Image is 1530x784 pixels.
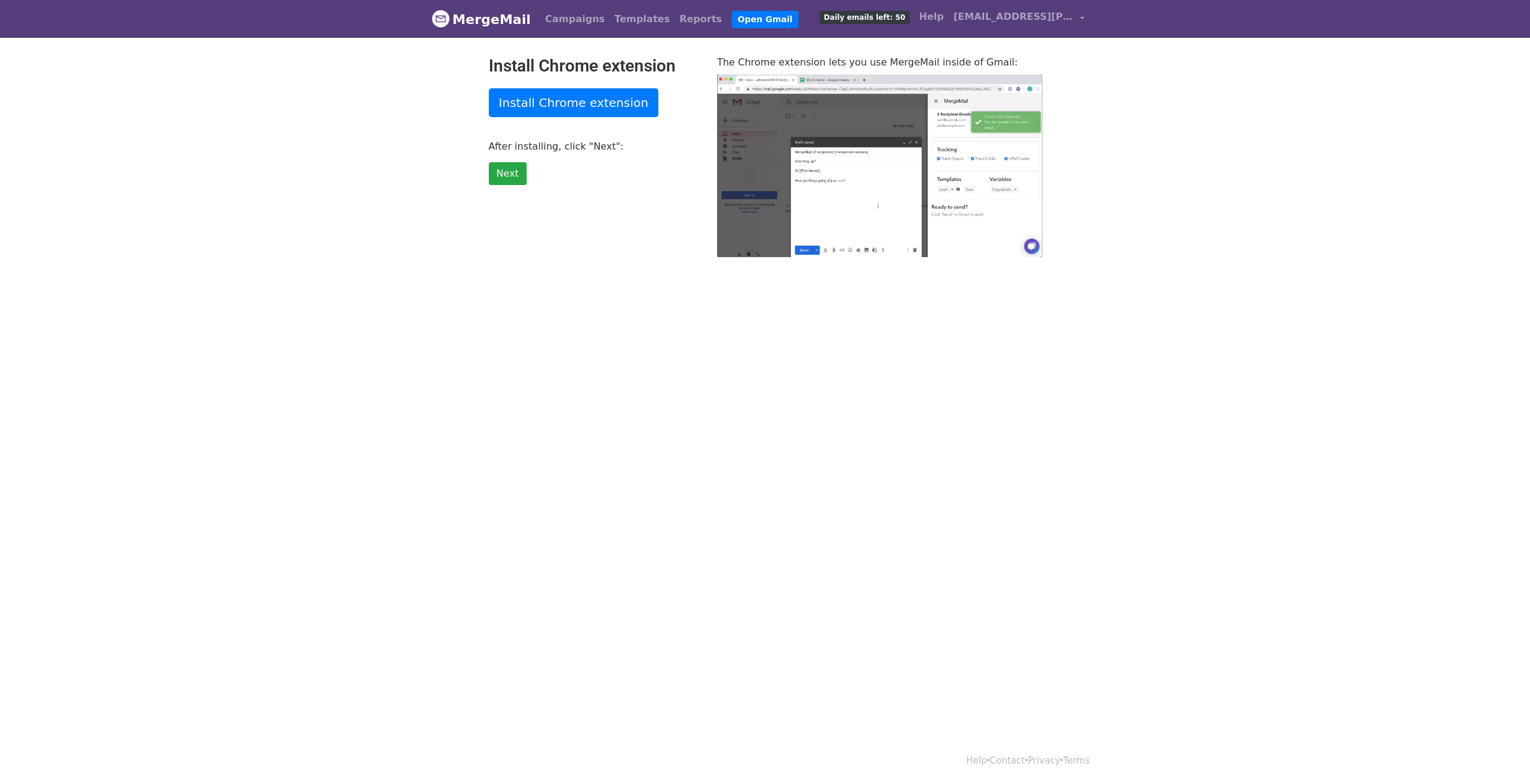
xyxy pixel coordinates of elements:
a: MergeMail [432,7,531,32]
a: Terms [1063,755,1089,766]
span: [EMAIL_ADDRESS][PERSON_NAME][DOMAIN_NAME] [953,10,1074,24]
a: Templates [610,7,675,31]
a: Campaigns [540,7,610,31]
p: After installing, click "Next": [489,140,699,153]
a: Daily emails left: 50 [815,5,914,29]
a: Privacy [1027,755,1060,766]
a: Open Gmail [732,11,798,28]
a: Help [966,755,987,766]
h2: Install Chrome extension [489,56,699,76]
p: The Chrome extension lets you use MergeMail inside of Gmail: [717,56,1042,68]
a: Next [489,162,527,185]
a: [EMAIL_ADDRESS][PERSON_NAME][DOMAIN_NAME] [949,5,1089,33]
a: Help [914,5,949,29]
span: Daily emails left: 50 [819,11,909,24]
iframe: Chat Widget [1470,726,1530,784]
a: Install Chrome extension [489,88,659,117]
a: Contact [990,755,1024,766]
div: Виджет чата [1470,726,1530,784]
a: Reports [675,7,727,31]
img: MergeMail logo [432,10,450,28]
